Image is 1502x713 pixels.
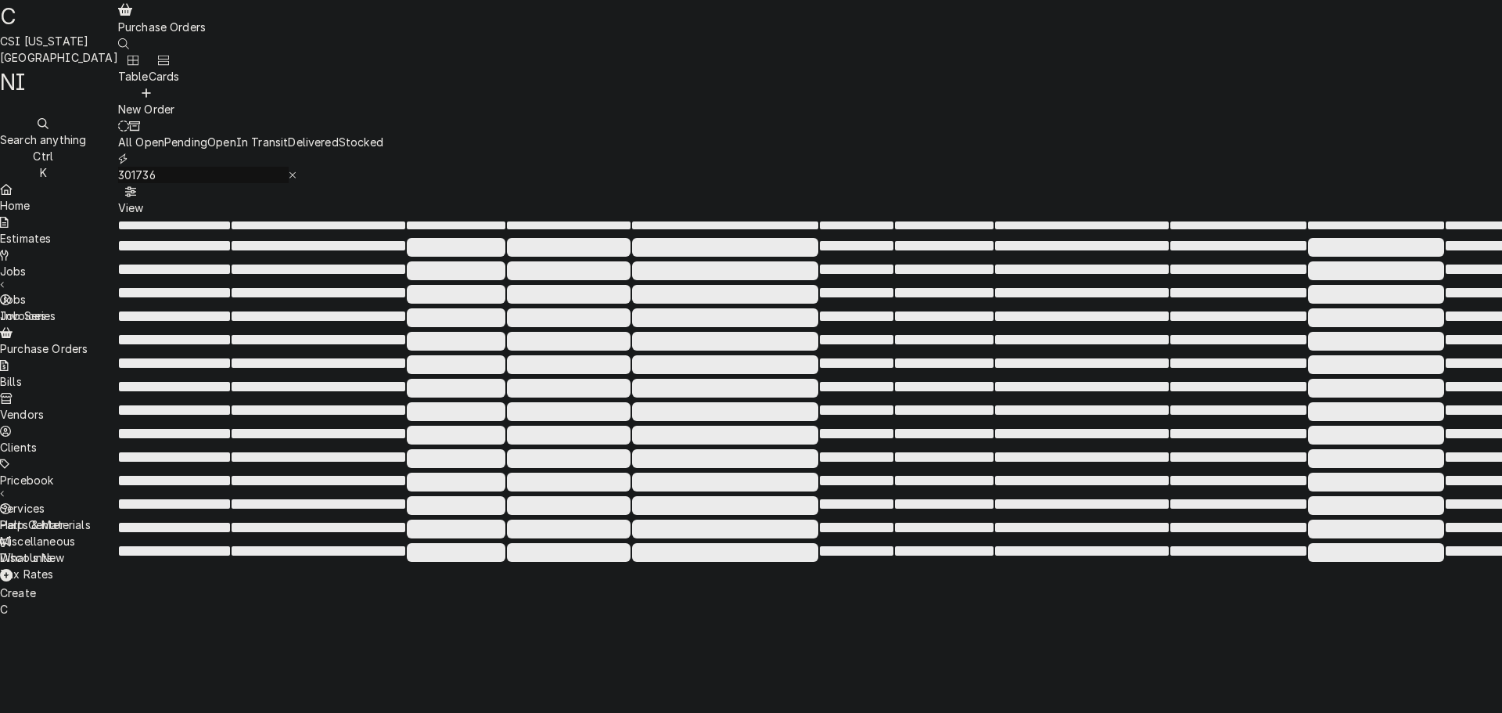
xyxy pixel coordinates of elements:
span: ‌ [232,523,405,532]
span: ‌ [1308,355,1444,374]
span: ‌ [119,241,230,250]
span: ‌ [1308,520,1444,538]
span: ‌ [895,265,994,274]
span: ‌ [507,543,631,562]
span: ‌ [1170,476,1306,485]
span: ‌ [232,265,405,274]
span: ‌ [119,358,230,368]
span: ‌ [820,241,893,250]
span: ‌ [895,358,994,368]
button: Open search [118,35,129,52]
span: ‌ [632,543,818,562]
span: ‌ [632,261,818,280]
span: ‌ [119,499,230,509]
div: Pending [164,134,207,150]
span: ‌ [407,473,505,492]
span: ‌ [632,355,818,374]
span: ‌ [820,358,893,368]
span: ‌ [1308,473,1444,492]
span: ‌ [1308,261,1444,280]
span: ‌ [820,335,893,344]
span: ‌ [507,426,631,445]
span: ‌ [232,358,405,368]
span: ‌ [1308,332,1444,351]
span: ‌ [1308,426,1444,445]
span: ‌ [407,332,505,351]
span: ‌ [1308,449,1444,468]
span: ‌ [895,241,994,250]
span: ‌ [995,499,1169,509]
span: ‌ [895,546,994,556]
span: ‌ [232,311,405,321]
span: ‌ [895,476,994,485]
span: ‌ [232,452,405,462]
span: ‌ [895,288,994,297]
span: ‌ [995,382,1169,391]
span: ‌ [995,288,1169,297]
span: ‌ [1170,265,1306,274]
span: ‌ [232,405,405,415]
span: ‌ [1308,543,1444,562]
span: ‌ [1170,452,1306,462]
span: ‌ [820,499,893,509]
span: ‌ [507,449,631,468]
span: ‌ [632,426,818,445]
span: ‌ [895,523,994,532]
span: ‌ [895,429,994,438]
span: ‌ [232,382,405,391]
span: ‌ [820,429,893,438]
span: ‌ [1308,285,1444,304]
span: ‌ [507,496,631,515]
span: ‌ [119,546,230,556]
span: ‌ [995,241,1169,250]
span: Ctrl [33,149,53,163]
span: ‌ [1170,499,1306,509]
div: Delivered [288,134,338,150]
span: ‌ [507,520,631,538]
span: ‌ [995,265,1169,274]
span: ‌ [507,261,631,280]
span: ‌ [119,523,230,532]
span: ‌ [407,402,505,421]
span: ‌ [1170,429,1306,438]
span: ‌ [820,523,893,532]
span: ‌ [995,311,1169,321]
span: ‌ [119,311,230,321]
span: ‌ [995,476,1169,485]
span: ‌ [632,379,818,398]
div: Stocked [339,134,383,150]
span: ‌ [820,382,893,391]
span: ‌ [507,355,631,374]
span: ‌ [232,429,405,438]
span: ‌ [632,496,818,515]
button: View [118,183,144,216]
span: New Order [118,103,174,116]
span: ‌ [407,543,505,562]
span: ‌ [407,238,505,257]
input: Keyword search [118,167,289,183]
span: ‌ [895,499,994,509]
span: ‌ [1170,405,1306,415]
span: ‌ [632,449,818,468]
span: ‌ [820,288,893,297]
span: ‌ [1170,311,1306,321]
span: ‌ [995,221,1169,229]
span: ‌ [995,429,1169,438]
div: All Open [118,134,164,150]
span: ‌ [820,265,893,274]
span: ‌ [1170,358,1306,368]
span: ‌ [232,546,405,556]
span: ‌ [895,382,994,391]
span: ‌ [507,473,631,492]
span: ‌ [1308,379,1444,398]
span: ‌ [119,265,230,274]
div: Cards [149,68,180,85]
span: ‌ [507,379,631,398]
span: ‌ [119,452,230,462]
span: ‌ [1308,238,1444,257]
span: ‌ [407,308,505,327]
span: ‌ [995,358,1169,368]
span: ‌ [995,335,1169,344]
span: ‌ [507,402,631,421]
span: ‌ [1170,523,1306,532]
